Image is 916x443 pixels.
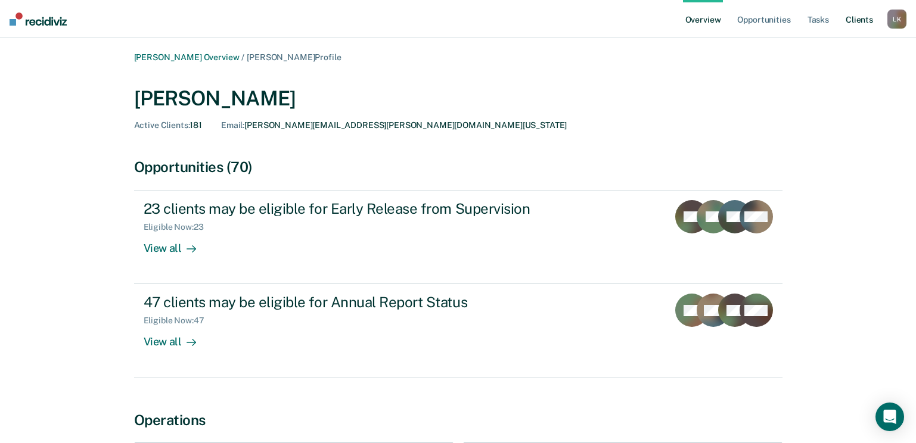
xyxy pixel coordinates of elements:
button: LK [887,10,906,29]
div: Eligible Now : 47 [144,316,214,326]
div: L K [887,10,906,29]
div: Eligible Now : 23 [144,222,213,232]
span: Email : [221,120,244,130]
div: [PERSON_NAME] [134,86,783,111]
span: [PERSON_NAME] Profile [247,52,341,62]
div: View all [144,326,210,349]
div: View all [144,232,210,255]
img: Recidiviz [10,13,67,26]
span: Active Clients : [134,120,190,130]
a: 47 clients may be eligible for Annual Report StatusEligible Now:47View all [134,284,783,378]
div: 181 [134,120,203,130]
div: Operations [134,411,783,429]
a: 23 clients may be eligible for Early Release from SupervisionEligible Now:23View all [134,190,783,284]
div: Open Intercom Messenger [875,403,904,431]
div: 47 clients may be eligible for Annual Report Status [144,294,562,311]
div: [PERSON_NAME][EMAIL_ADDRESS][PERSON_NAME][DOMAIN_NAME][US_STATE] [221,120,567,130]
a: [PERSON_NAME] Overview [134,52,240,62]
div: 23 clients may be eligible for Early Release from Supervision [144,200,562,217]
span: / [239,52,247,62]
div: Opportunities (70) [134,158,783,176]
